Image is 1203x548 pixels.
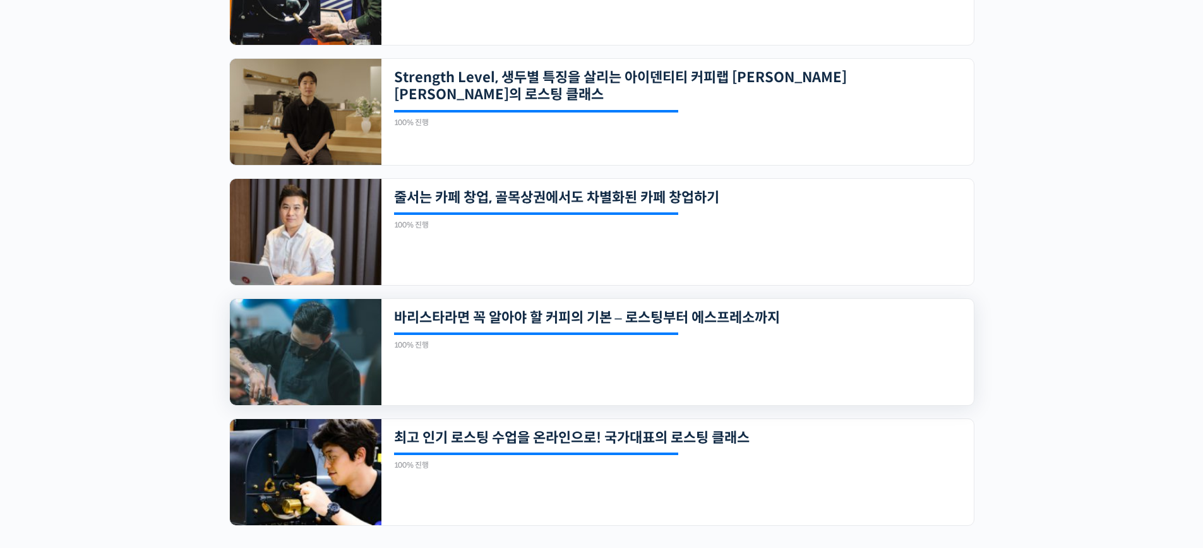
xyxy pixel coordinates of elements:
[40,420,47,430] span: 홈
[394,119,678,126] div: 100% 진행
[116,420,131,430] span: 대화
[83,401,163,432] a: 대화
[394,341,678,349] div: 100% 진행
[394,429,847,446] a: 최고 인기 로스팅 수업을 온라인으로! 국가대표의 로스팅 클래스
[163,401,242,432] a: 설정
[394,461,678,469] div: 100% 진행
[394,309,847,326] a: 바리스타라면 꼭 알아야 할 커피의 기본 – 로스팅부터 에스프레소까지
[394,69,847,104] a: Strength Level, 생두별 특징을 살리는 아이덴티티 커피랩 [PERSON_NAME] [PERSON_NAME]의 로스팅 클래스
[394,189,847,206] a: 줄서는 카페 창업, 골목상권에서도 차별화된 카페 창업하기
[195,420,210,430] span: 설정
[4,401,83,432] a: 홈
[394,221,678,229] div: 100% 진행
